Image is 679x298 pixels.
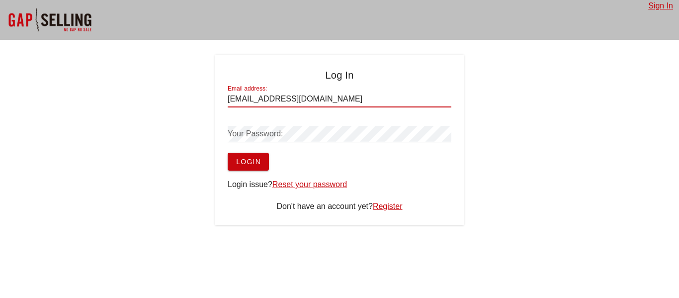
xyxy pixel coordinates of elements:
[236,158,261,166] span: Login
[648,1,673,10] a: Sign In
[228,85,267,93] label: Email address:
[228,200,451,212] div: Don't have an account yet?
[228,91,451,107] input: Enter email
[373,202,403,210] a: Register
[228,153,269,171] button: Login
[272,180,347,189] a: Reset your password
[228,67,451,83] h4: Log In
[228,179,451,191] div: Login issue?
